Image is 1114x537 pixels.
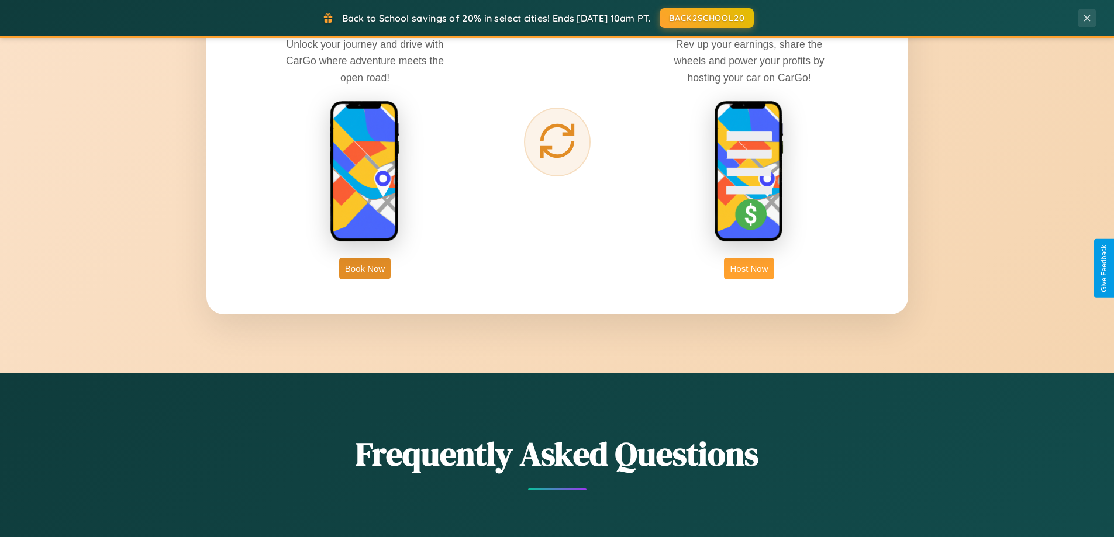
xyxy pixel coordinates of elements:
button: Host Now [724,258,774,279]
button: Book Now [339,258,391,279]
span: Back to School savings of 20% in select cities! Ends [DATE] 10am PT. [342,12,651,24]
img: host phone [714,101,784,243]
button: BACK2SCHOOL20 [660,8,754,28]
p: Rev up your earnings, share the wheels and power your profits by hosting your car on CarGo! [661,36,837,85]
p: Unlock your journey and drive with CarGo where adventure meets the open road! [277,36,453,85]
div: Give Feedback [1100,245,1108,292]
img: rent phone [330,101,400,243]
h2: Frequently Asked Questions [206,431,908,476]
